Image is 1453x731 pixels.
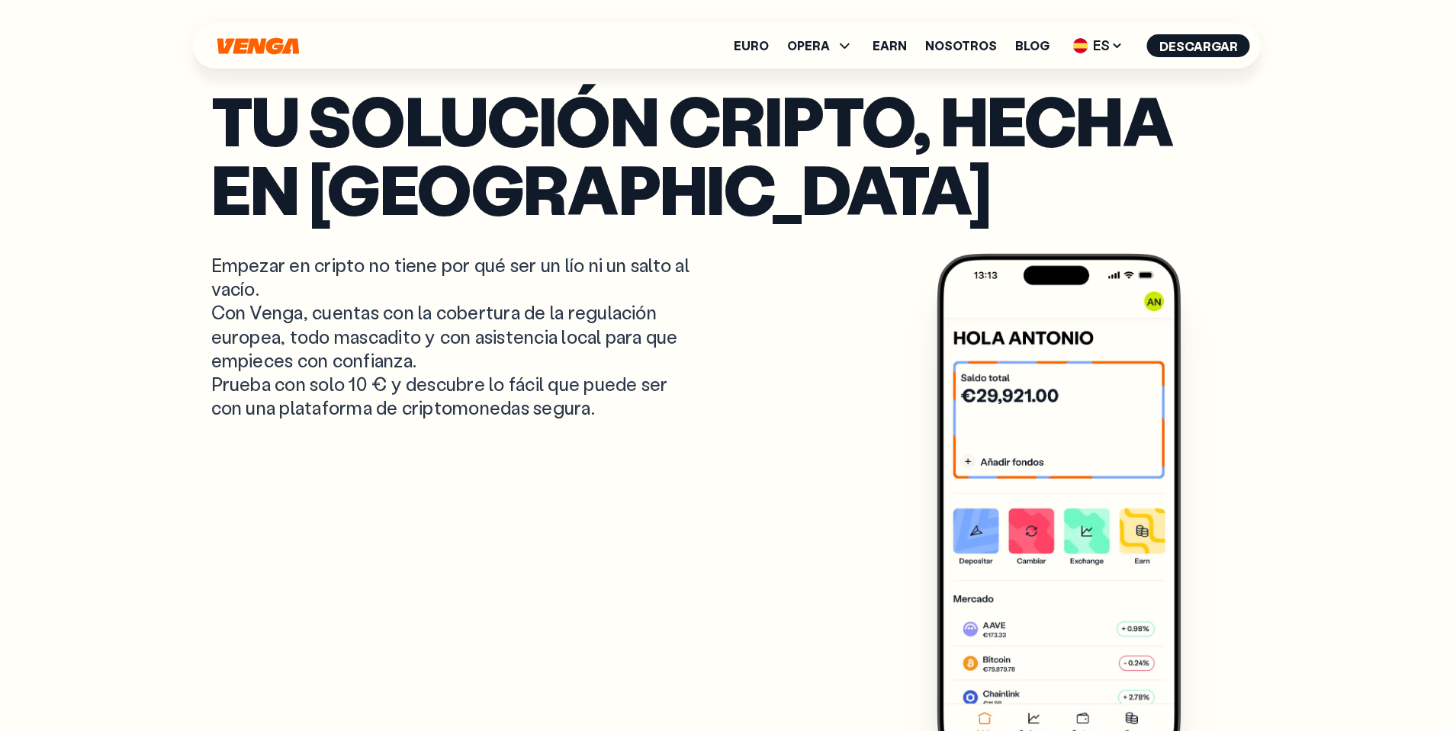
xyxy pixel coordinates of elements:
[925,40,997,52] a: Nosotros
[787,40,830,52] span: OPERA
[787,37,854,55] span: OPERA
[1147,34,1250,57] button: Descargar
[873,40,907,52] a: Earn
[1015,40,1050,52] a: Blog
[216,37,301,55] svg: Inicio
[1073,38,1088,53] img: flag-es
[211,253,693,419] p: Empezar en cripto no tiene por qué ser un lío ni un salto al vacío. Con Venga, cuentas con la cob...
[211,85,1242,223] p: Tu solución cripto, hecha en [GEOGRAPHIC_DATA]
[734,40,769,52] a: Euro
[1068,34,1129,58] span: ES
